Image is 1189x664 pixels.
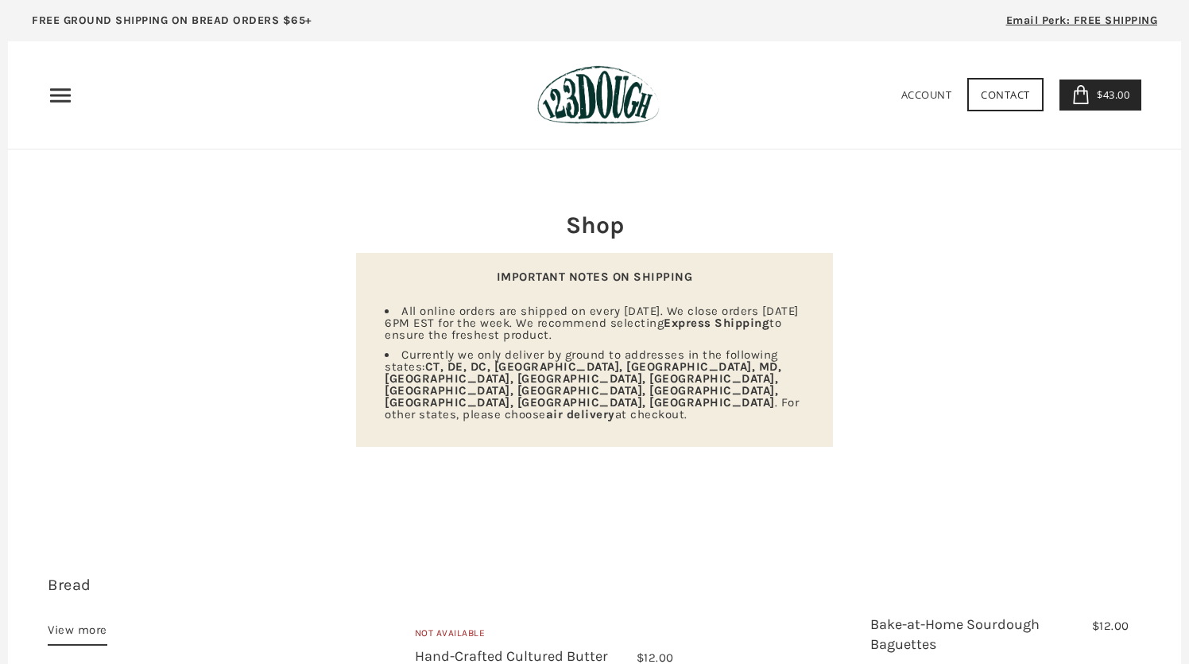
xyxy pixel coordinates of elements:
span: All online orders are shipped on every [DATE]. We close orders [DATE] 6PM EST for the week. We re... [385,304,799,342]
a: FREE GROUND SHIPPING ON BREAD ORDERS $65+ [8,8,336,41]
a: Contact [967,78,1044,111]
strong: air delivery [546,407,615,421]
a: Bread [48,576,91,594]
img: 123Dough Bakery [537,65,659,125]
strong: CT, DE, DC, [GEOGRAPHIC_DATA], [GEOGRAPHIC_DATA], MD, [GEOGRAPHIC_DATA], [GEOGRAPHIC_DATA], [GEOG... [385,359,781,410]
h3: 15 items [48,574,230,620]
h2: Shop [356,208,833,242]
div: Not Available [415,626,674,647]
strong: Express Shipping [664,316,769,330]
strong: IMPORTANT NOTES ON SHIPPING [497,270,693,284]
span: $43.00 [1093,87,1129,102]
a: $43.00 [1059,80,1142,111]
a: Email Perk: FREE SHIPPING [982,8,1182,41]
a: Bake-at-Home Sourdough Baguettes [870,615,1040,653]
span: $12.00 [1092,619,1129,633]
a: Account [901,87,952,102]
span: Email Perk: FREE SHIPPING [1006,14,1158,27]
nav: Primary [48,83,73,108]
span: Currently we only deliver by ground to addresses in the following states: . For other states, ple... [385,348,799,421]
a: View more [48,620,107,646]
p: FREE GROUND SHIPPING ON BREAD ORDERS $65+ [32,12,312,29]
